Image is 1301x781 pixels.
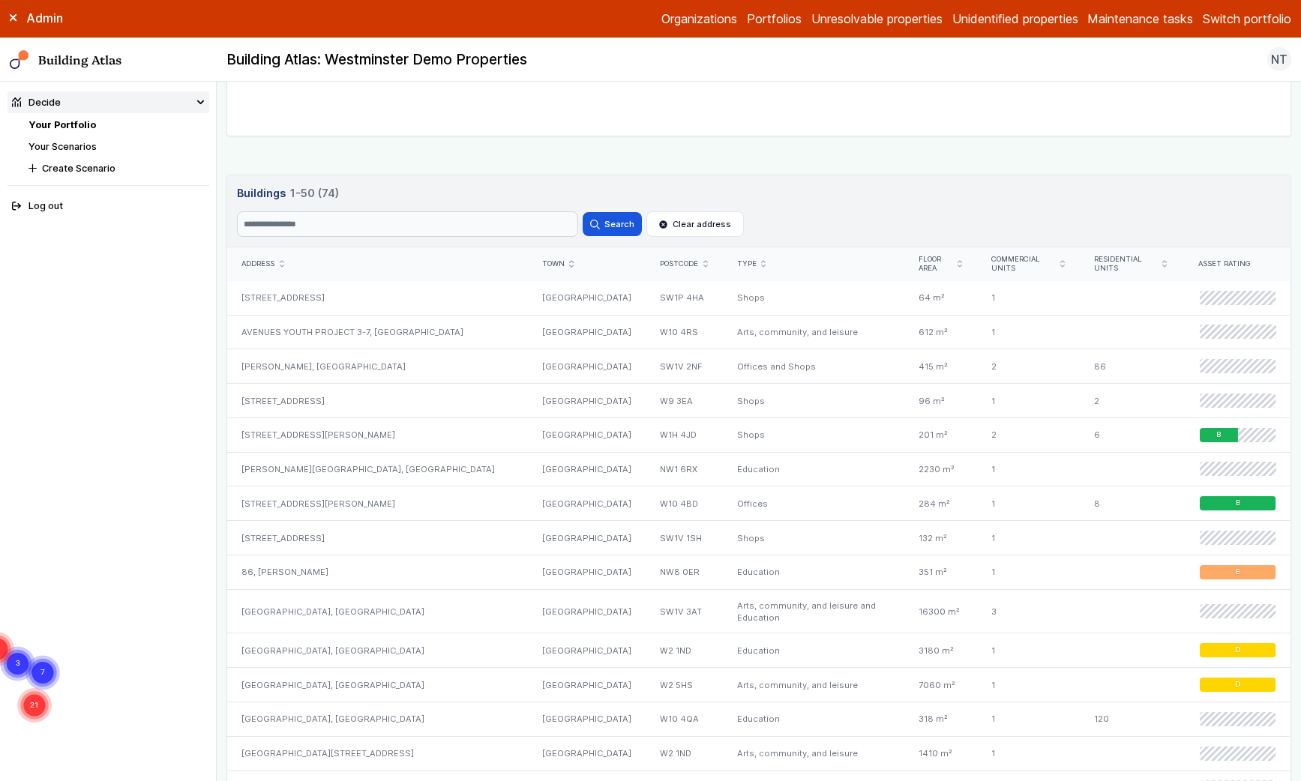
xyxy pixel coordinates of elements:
[226,50,527,70] h2: Building Atlas: Westminster Demo Properties
[646,736,722,771] div: W2 1ND
[528,633,646,668] div: [GEOGRAPHIC_DATA]
[722,668,904,702] div: Arts, community, and leisure
[977,417,1080,452] div: 2
[646,384,722,418] div: W9 3EA
[722,315,904,349] div: Arts, community, and leisure
[977,521,1080,555] div: 1
[646,486,722,521] div: W10 4BD
[646,702,722,736] div: W10 4QA
[28,141,97,152] a: Your Scenarios
[991,255,1066,274] div: Commercial units
[904,384,976,418] div: 96 m²
[227,589,528,633] div: [GEOGRAPHIC_DATA], [GEOGRAPHIC_DATA]
[1235,680,1240,690] span: D
[977,633,1080,668] div: 1
[227,315,1291,349] a: AVENUES YOUTH PROJECT 3-7, [GEOGRAPHIC_DATA][GEOGRAPHIC_DATA]W10 4RSArts, community, and leisure6...
[646,211,744,237] button: Clear address
[227,452,528,486] div: [PERSON_NAME][GEOGRAPHIC_DATA], [GEOGRAPHIC_DATA]
[722,702,904,736] div: Education
[227,281,1291,315] a: [STREET_ADDRESS][GEOGRAPHIC_DATA]SW1P 4HAShops64 m²1
[1087,10,1193,28] a: Maintenance tasks
[904,349,976,384] div: 415 m²
[7,196,209,217] button: Log out
[1235,645,1240,655] span: D
[646,315,722,349] div: W10 4RS
[722,633,904,668] div: Education
[904,521,976,555] div: 132 m²
[722,521,904,555] div: Shops
[811,10,943,28] a: Unresolvable properties
[1236,498,1240,508] span: B
[722,452,904,486] div: Education
[528,417,646,452] div: [GEOGRAPHIC_DATA]
[1094,255,1168,274] div: Residential units
[646,521,722,555] div: SW1V 1SH
[227,702,1291,736] a: [GEOGRAPHIC_DATA], [GEOGRAPHIC_DATA][GEOGRAPHIC_DATA]W10 4QAEducation318 m²1120
[528,668,646,702] div: [GEOGRAPHIC_DATA]
[904,486,976,521] div: 284 m²
[1080,486,1182,521] div: 8
[227,668,528,702] div: [GEOGRAPHIC_DATA], [GEOGRAPHIC_DATA]
[722,486,904,521] div: Offices
[1080,702,1182,736] div: 120
[646,349,722,384] div: SW1V 2NF
[227,486,1291,521] a: [STREET_ADDRESS][PERSON_NAME][GEOGRAPHIC_DATA]W10 4BDOffices284 m²18B
[237,185,1282,202] h3: Buildings
[722,736,904,771] div: Arts, community, and leisure
[722,417,904,452] div: Shops
[722,349,904,384] div: Offices and Shops
[227,633,1291,668] a: [GEOGRAPHIC_DATA], [GEOGRAPHIC_DATA][GEOGRAPHIC_DATA]W2 1NDEducation3180 m²1D
[227,736,528,771] div: [GEOGRAPHIC_DATA][STREET_ADDRESS]
[227,349,1291,384] a: [PERSON_NAME], [GEOGRAPHIC_DATA][GEOGRAPHIC_DATA]SW1V 2NFOffices and Shops415 m²286
[904,736,976,771] div: 1410 m²
[1216,430,1221,440] span: B
[528,736,646,771] div: [GEOGRAPHIC_DATA]
[227,521,1291,555] a: [STREET_ADDRESS][GEOGRAPHIC_DATA]SW1V 1SHShops132 m²1
[660,259,708,269] div: Postcode
[977,736,1080,771] div: 1
[977,668,1080,702] div: 1
[646,633,722,668] div: W2 1ND
[227,349,528,384] div: [PERSON_NAME], [GEOGRAPHIC_DATA]
[227,384,528,418] div: [STREET_ADDRESS]
[1271,50,1288,68] span: NT
[1203,10,1291,28] button: Switch portfolio
[1236,567,1240,577] span: E
[1080,349,1182,384] div: 86
[661,10,737,28] a: Organizations
[646,452,722,486] div: NW1 6RX
[227,668,1291,702] a: [GEOGRAPHIC_DATA], [GEOGRAPHIC_DATA][GEOGRAPHIC_DATA]W2 5HSArts, community, and leisure7060 m²1D
[977,452,1080,486] div: 1
[952,10,1078,28] a: Unidentified properties
[904,315,976,349] div: 612 m²
[528,702,646,736] div: [GEOGRAPHIC_DATA]
[7,91,209,113] summary: Decide
[528,349,646,384] div: [GEOGRAPHIC_DATA]
[737,259,890,269] div: Type
[24,157,209,179] button: Create Scenario
[977,349,1080,384] div: 2
[528,384,646,418] div: [GEOGRAPHIC_DATA]
[227,555,1291,590] a: 86, [PERSON_NAME][GEOGRAPHIC_DATA]NW8 0EREducation351 m²1E
[227,702,528,736] div: [GEOGRAPHIC_DATA], [GEOGRAPHIC_DATA]
[1080,384,1182,418] div: 2
[227,589,1291,633] a: [GEOGRAPHIC_DATA], [GEOGRAPHIC_DATA][GEOGRAPHIC_DATA]SW1V 3ATArts, community, and leisure and Edu...
[290,185,339,202] span: 1-50 (74)
[904,702,976,736] div: 318 m²
[722,555,904,590] div: Education
[583,212,641,236] button: Search
[722,384,904,418] div: Shops
[10,50,29,70] img: main-0bbd2752.svg
[904,281,976,315] div: 64 m²
[977,589,1080,633] div: 3
[646,555,722,590] div: NW8 0ER
[227,417,528,452] div: [STREET_ADDRESS][PERSON_NAME]
[227,452,1291,486] a: [PERSON_NAME][GEOGRAPHIC_DATA], [GEOGRAPHIC_DATA][GEOGRAPHIC_DATA]NW1 6RXEducation2230 m²1
[227,521,528,555] div: [STREET_ADDRESS]
[904,668,976,702] div: 7060 m²
[977,555,1080,590] div: 1
[722,281,904,315] div: Shops
[227,384,1291,418] a: [STREET_ADDRESS][GEOGRAPHIC_DATA]W9 3EAShops96 m²12
[919,255,963,274] div: Floor area
[646,281,722,315] div: SW1P 4HA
